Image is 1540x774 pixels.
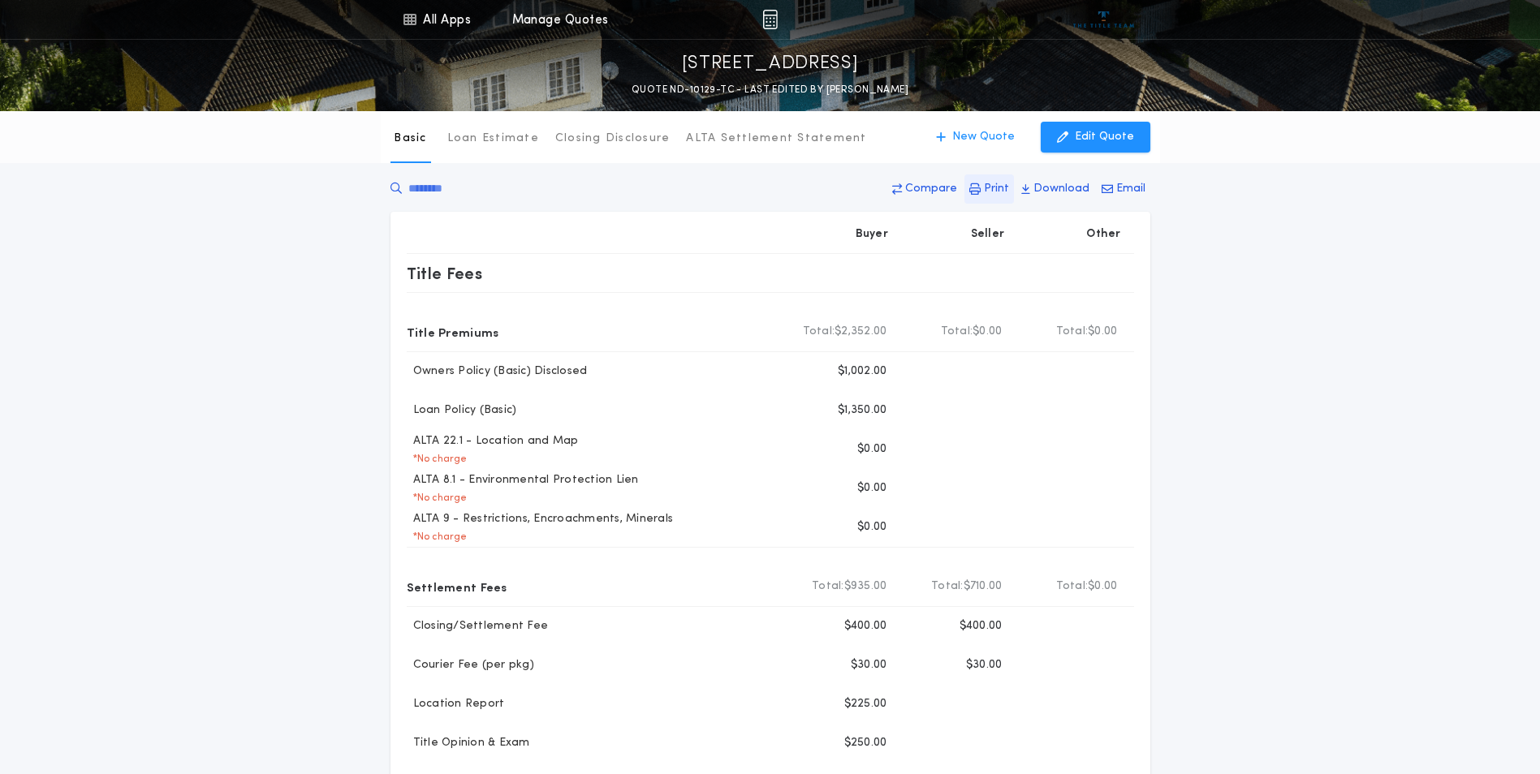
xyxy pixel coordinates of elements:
[856,226,888,243] p: Buyer
[632,82,908,98] p: QUOTE ND-10129-TC - LAST EDITED BY [PERSON_NAME]
[407,511,674,527] p: ALTA 9 - Restrictions, Encroachments, Minerals
[407,735,530,751] p: Title Opinion & Exam
[407,492,468,505] p: * No charge
[407,472,639,488] p: ALTA 8.1 - Environmental Protection Lien
[407,657,534,673] p: Courier Fee (per pkg)
[905,181,957,197] p: Compare
[984,181,1009,197] p: Print
[407,363,588,380] p: Owners Policy (Basic) Disclosed
[887,174,962,204] button: Compare
[838,402,886,419] p: $1,350.00
[844,618,887,634] p: $400.00
[686,131,866,147] p: ALTA Settlement Statement
[857,480,886,497] p: $0.00
[851,657,887,673] p: $30.00
[407,574,507,600] p: Settlement Fees
[1075,129,1134,145] p: Edit Quote
[1088,578,1117,595] span: $0.00
[1073,11,1134,28] img: vs-icon
[394,131,426,147] p: Basic
[857,441,886,458] p: $0.00
[407,696,505,712] p: Location Report
[964,174,1014,204] button: Print
[1033,181,1089,197] p: Download
[407,319,499,345] p: Title Premiums
[407,618,549,634] p: Closing/Settlement Fee
[931,578,964,595] b: Total:
[682,51,859,77] p: [STREET_ADDRESS]
[857,519,886,535] p: $0.00
[844,696,887,712] p: $225.00
[844,735,887,751] p: $250.00
[966,657,1003,673] p: $30.00
[952,129,1015,145] p: New Quote
[1041,122,1150,153] button: Edit Quote
[762,10,778,29] img: img
[1088,324,1117,340] span: $0.00
[1016,174,1094,204] button: Download
[812,578,844,595] b: Total:
[964,578,1003,595] span: $710.00
[1056,578,1089,595] b: Total:
[973,324,1002,340] span: $0.00
[555,131,671,147] p: Closing Disclosure
[941,324,973,340] b: Total:
[407,402,517,419] p: Loan Policy (Basic)
[803,324,835,340] b: Total:
[447,131,539,147] p: Loan Estimate
[971,226,1005,243] p: Seller
[920,122,1031,153] button: New Quote
[407,531,468,544] p: * No charge
[835,324,886,340] span: $2,352.00
[844,578,887,595] span: $935.00
[407,453,468,466] p: * No charge
[1097,174,1150,204] button: Email
[1086,226,1120,243] p: Other
[407,260,483,286] p: Title Fees
[838,363,886,380] p: $1,002.00
[1116,181,1145,197] p: Email
[1056,324,1089,340] b: Total:
[960,618,1003,634] p: $400.00
[407,433,579,449] p: ALTA 22.1 - Location and Map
